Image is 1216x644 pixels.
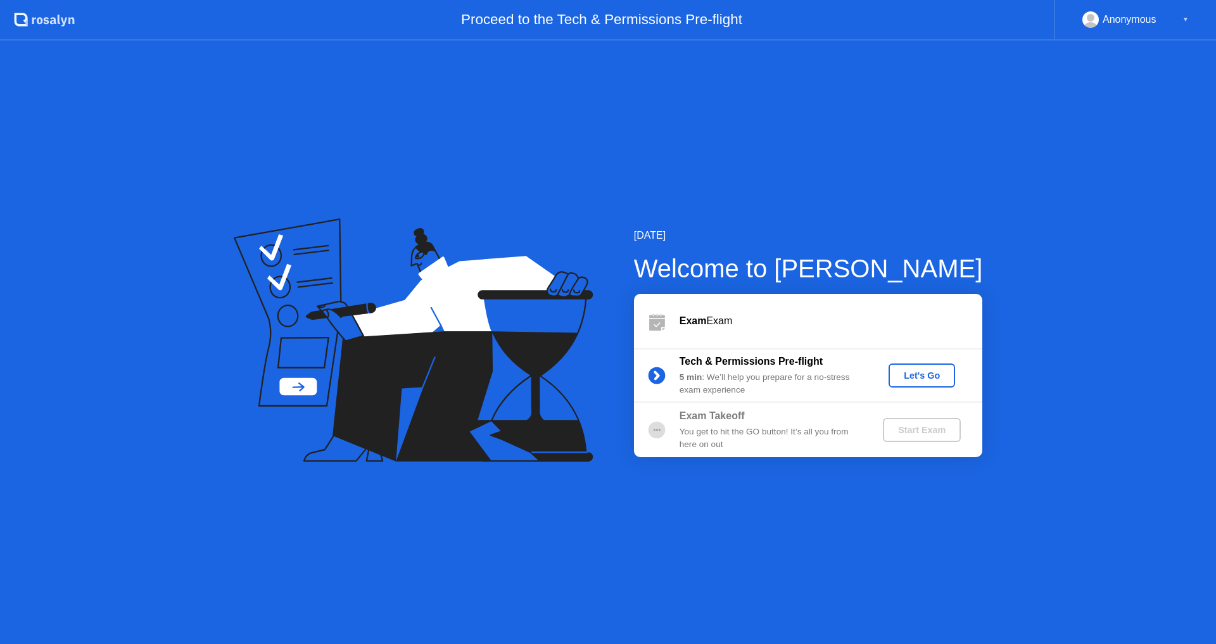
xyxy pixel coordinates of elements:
button: Start Exam [883,418,961,442]
button: Let's Go [889,363,955,388]
div: Start Exam [888,425,956,435]
b: Exam Takeoff [680,410,745,421]
b: Exam [680,315,707,326]
div: : We’ll help you prepare for a no-stress exam experience [680,371,862,397]
div: Let's Go [894,370,950,381]
div: [DATE] [634,228,983,243]
div: Anonymous [1103,11,1156,28]
div: Welcome to [PERSON_NAME] [634,249,983,287]
div: Exam [680,313,982,329]
div: ▼ [1182,11,1189,28]
div: You get to hit the GO button! It’s all you from here on out [680,426,862,451]
b: 5 min [680,372,702,382]
b: Tech & Permissions Pre-flight [680,356,823,367]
